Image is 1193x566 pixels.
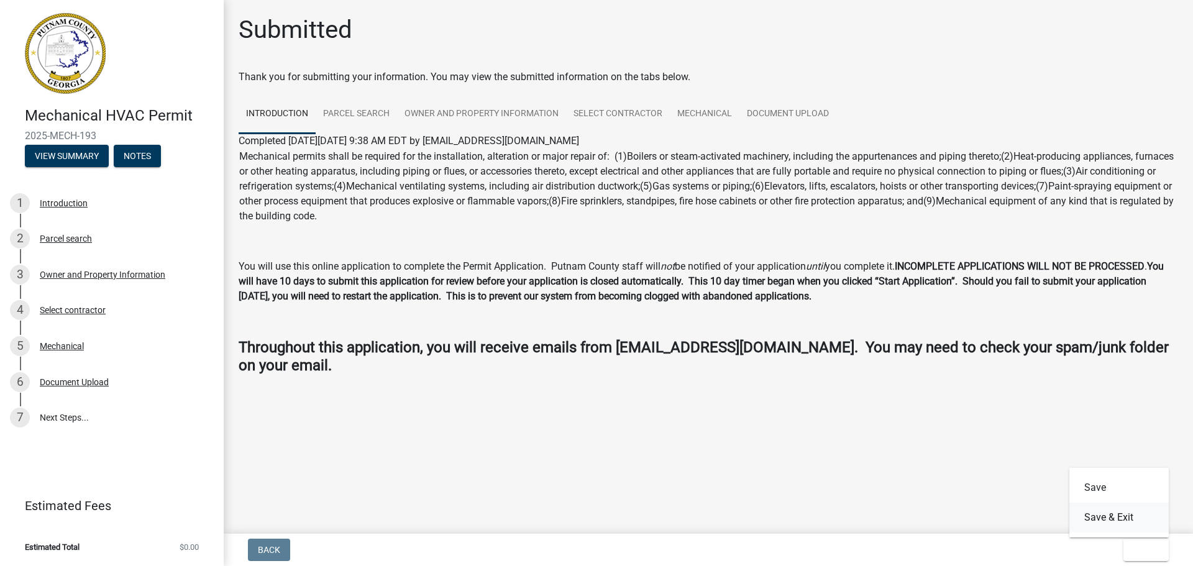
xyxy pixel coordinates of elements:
[40,342,84,350] div: Mechanical
[25,13,106,94] img: Putnam County, Georgia
[660,260,675,272] i: not
[40,270,165,279] div: Owner and Property Information
[25,107,214,125] h4: Mechanical HVAC Permit
[40,199,88,208] div: Introduction
[10,229,30,249] div: 2
[1123,539,1169,561] button: Exit
[566,94,670,134] a: Select contractor
[397,94,566,134] a: Owner and Property Information
[40,234,92,243] div: Parcel search
[239,260,1164,302] strong: You will have 10 days to submit this application for review before your application is closed aut...
[239,15,352,45] h1: Submitted
[25,543,80,551] span: Estimated Total
[1069,503,1169,532] button: Save & Exit
[10,493,204,518] a: Estimated Fees
[239,94,316,134] a: Introduction
[1133,545,1151,555] span: Exit
[25,130,199,142] span: 2025-MECH-193
[248,539,290,561] button: Back
[316,94,397,134] a: Parcel search
[25,152,109,162] wm-modal-confirm: Summary
[239,259,1178,304] p: You will use this online application to complete the Permit Application. Putnam County staff will...
[10,408,30,427] div: 7
[10,193,30,213] div: 1
[10,336,30,356] div: 5
[10,372,30,392] div: 6
[239,70,1178,84] div: Thank you for submitting your information. You may view the submitted information on the tabs below.
[739,94,836,134] a: Document Upload
[40,306,106,314] div: Select contractor
[670,94,739,134] a: Mechanical
[180,543,199,551] span: $0.00
[25,145,109,167] button: View Summary
[10,265,30,285] div: 3
[806,260,825,272] i: until
[1069,468,1169,537] div: Exit
[114,145,161,167] button: Notes
[258,545,280,555] span: Back
[40,378,109,386] div: Document Upload
[114,152,161,162] wm-modal-confirm: Notes
[1069,473,1169,503] button: Save
[239,148,1178,224] td: Mechanical permits shall be required for the installation, alteration or major repair of: (1)Boil...
[239,135,579,147] span: Completed [DATE][DATE] 9:38 AM EDT by [EMAIL_ADDRESS][DOMAIN_NAME]
[895,260,1145,272] strong: INCOMPLETE APPLICATIONS WILL NOT BE PROCESSED
[10,300,30,320] div: 4
[239,339,1169,374] strong: Throughout this application, you will receive emails from [EMAIL_ADDRESS][DOMAIN_NAME]. You may n...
